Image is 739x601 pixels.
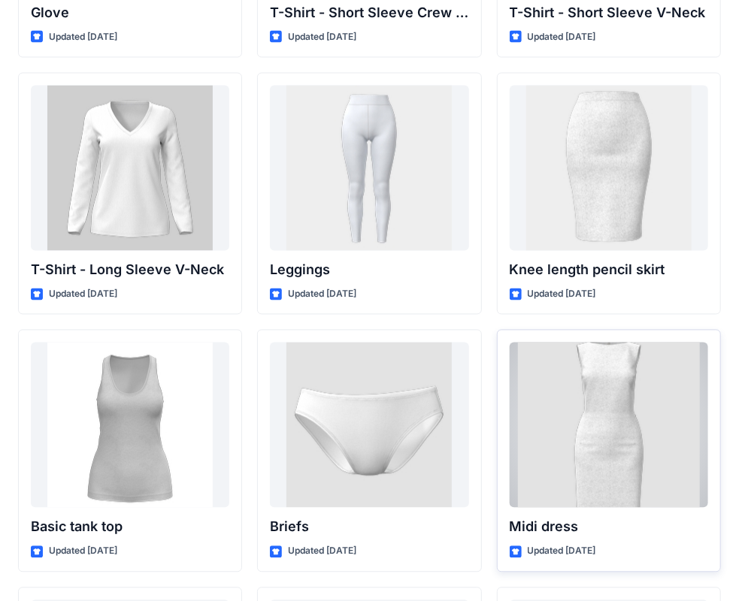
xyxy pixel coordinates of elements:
p: Updated [DATE] [528,287,596,303]
p: Glove [31,2,229,23]
a: Knee length pencil skirt [510,86,708,251]
p: Leggings [270,260,468,281]
p: T-Shirt - Short Sleeve V-Neck [510,2,708,23]
a: Briefs [270,343,468,508]
p: Updated [DATE] [528,544,596,560]
p: T-Shirt - Long Sleeve V-Neck [31,260,229,281]
p: Updated [DATE] [49,544,117,560]
p: Briefs [270,517,468,538]
p: Updated [DATE] [528,29,596,45]
p: Knee length pencil skirt [510,260,708,281]
p: Midi dress [510,517,708,538]
p: Updated [DATE] [49,29,117,45]
p: Basic tank top [31,517,229,538]
a: T-Shirt - Long Sleeve V-Neck [31,86,229,251]
p: Updated [DATE] [288,287,356,303]
a: Midi dress [510,343,708,508]
p: Updated [DATE] [49,287,117,303]
a: Leggings [270,86,468,251]
a: Basic tank top [31,343,229,508]
p: T-Shirt - Short Sleeve Crew Neck [270,2,468,23]
p: Updated [DATE] [288,29,356,45]
p: Updated [DATE] [288,544,356,560]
